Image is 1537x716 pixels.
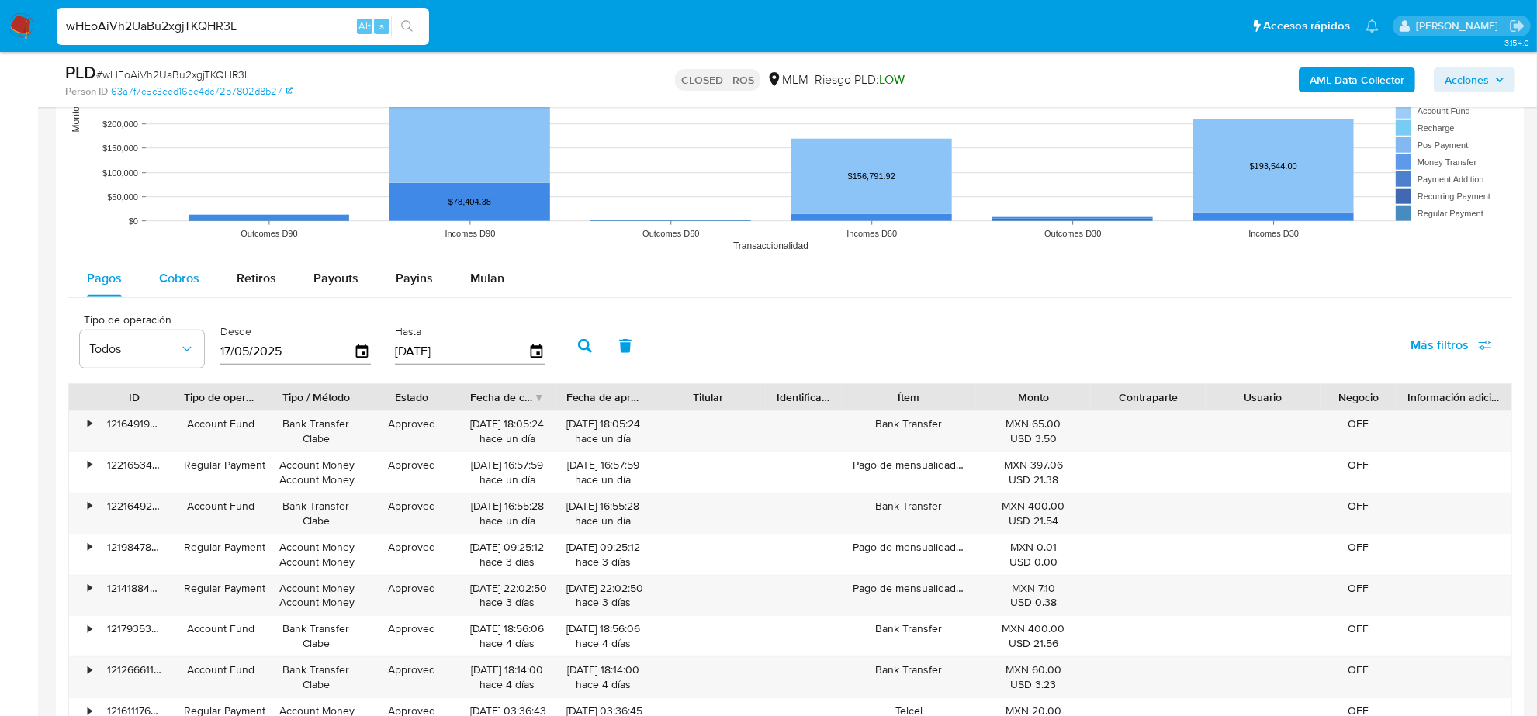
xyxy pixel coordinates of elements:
a: 63a7f7c5c3eed16ee4dc72b7802d8b27 [111,85,293,99]
b: PLD [65,60,96,85]
span: # wHEoAiVh2UaBu2xgjTKQHR3L [96,67,250,82]
div: MLM [767,71,808,88]
span: LOW [879,71,905,88]
button: AML Data Collector [1299,67,1415,92]
p: cesar.gonzalez@mercadolibre.com.mx [1416,19,1504,33]
button: search-icon [391,16,423,37]
a: Notificaciones [1366,19,1379,33]
p: CLOSED - ROS [675,69,760,91]
span: Acciones [1445,67,1489,92]
span: Accesos rápidos [1263,18,1350,34]
b: AML Data Collector [1310,67,1404,92]
button: Acciones [1434,67,1515,92]
b: Person ID [65,85,108,99]
span: Riesgo PLD: [815,71,905,88]
span: s [379,19,384,33]
input: Buscar usuario o caso... [57,16,429,36]
span: Alt [358,19,371,33]
a: Salir [1509,18,1525,34]
span: 3.154.0 [1504,36,1529,49]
